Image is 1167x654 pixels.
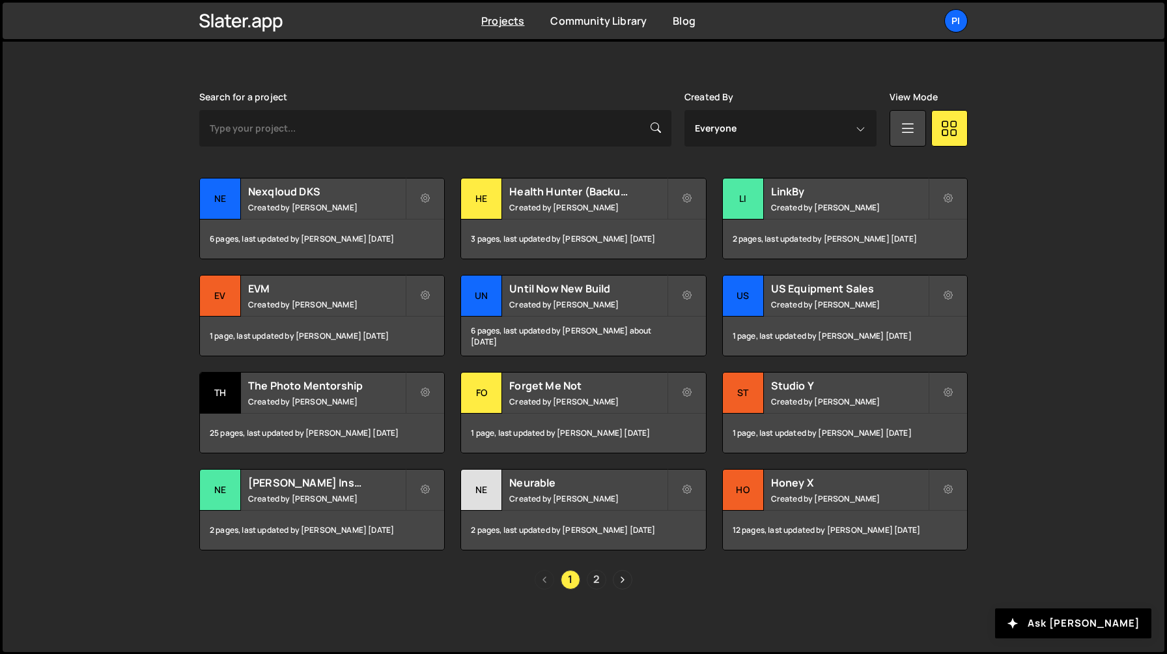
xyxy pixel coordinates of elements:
input: Type your project... [199,110,671,147]
a: St Studio Y Created by [PERSON_NAME] 1 page, last updated by [PERSON_NAME] [DATE] [722,372,968,453]
a: EV EVM Created by [PERSON_NAME] 1 page, last updated by [PERSON_NAME] [DATE] [199,275,445,356]
h2: Health Hunter (Backup) [509,184,666,199]
h2: Honey X [771,476,928,490]
small: Created by [PERSON_NAME] [771,493,928,504]
a: He Health Hunter (Backup) Created by [PERSON_NAME] 3 pages, last updated by [PERSON_NAME] [DATE] [460,178,706,259]
a: Fo Forget Me Not Created by [PERSON_NAME] 1 page, last updated by [PERSON_NAME] [DATE] [460,372,706,453]
div: US [723,276,764,317]
h2: LinkBy [771,184,928,199]
h2: Neurable [509,476,666,490]
a: Ne [PERSON_NAME] Insulation Created by [PERSON_NAME] 2 pages, last updated by [PERSON_NAME] [DATE] [199,469,445,550]
h2: Forget Me Not [509,378,666,393]
small: Created by [PERSON_NAME] [771,396,928,407]
div: St [723,373,764,414]
h2: Studio Y [771,378,928,393]
div: Ne [200,470,241,511]
div: Un [461,276,502,317]
a: US US Equipment Sales Created by [PERSON_NAME] 1 page, last updated by [PERSON_NAME] [DATE] [722,275,968,356]
h2: EVM [248,281,405,296]
div: 6 pages, last updated by [PERSON_NAME] [DATE] [200,220,444,259]
a: Li LinkBy Created by [PERSON_NAME] 2 pages, last updated by [PERSON_NAME] [DATE] [722,178,968,259]
a: Un Until Now New Build Created by [PERSON_NAME] 6 pages, last updated by [PERSON_NAME] about [DATE] [460,275,706,356]
div: 1 page, last updated by [PERSON_NAME] [DATE] [723,414,967,453]
small: Created by [PERSON_NAME] [248,202,405,213]
div: Pagination [199,570,968,590]
div: 2 pages, last updated by [PERSON_NAME] [DATE] [723,220,967,259]
label: Search for a project [199,92,287,102]
div: Fo [461,373,502,414]
div: 2 pages, last updated by [PERSON_NAME] [DATE] [200,511,444,550]
div: EV [200,276,241,317]
a: Pi [944,9,968,33]
div: 12 pages, last updated by [PERSON_NAME] [DATE] [723,511,967,550]
div: 6 pages, last updated by [PERSON_NAME] about [DATE] [461,317,705,356]
label: View Mode [890,92,938,102]
div: 1 page, last updated by [PERSON_NAME] [DATE] [723,317,967,356]
small: Created by [PERSON_NAME] [509,299,666,310]
h2: [PERSON_NAME] Insulation [248,476,405,490]
a: Ne Nexqloud DKS Created by [PERSON_NAME] 6 pages, last updated by [PERSON_NAME] [DATE] [199,178,445,259]
a: Ne Neurable Created by [PERSON_NAME] 2 pages, last updated by [PERSON_NAME] [DATE] [460,469,706,550]
div: 2 pages, last updated by [PERSON_NAME] [DATE] [461,511,705,550]
small: Created by [PERSON_NAME] [509,202,666,213]
a: Community Library [550,14,647,28]
h2: Nexqloud DKS [248,184,405,199]
small: Created by [PERSON_NAME] [771,299,928,310]
a: Next page [613,570,632,590]
label: Created By [684,92,734,102]
div: 3 pages, last updated by [PERSON_NAME] [DATE] [461,220,705,259]
small: Created by [PERSON_NAME] [771,202,928,213]
div: Ho [723,470,764,511]
a: Th The Photo Mentorship Created by [PERSON_NAME] 25 pages, last updated by [PERSON_NAME] [DATE] [199,372,445,453]
button: Ask [PERSON_NAME] [995,608,1151,638]
small: Created by [PERSON_NAME] [509,396,666,407]
a: Blog [673,14,696,28]
div: Li [723,178,764,220]
div: Ne [461,470,502,511]
h2: Until Now New Build [509,281,666,296]
h2: US Equipment Sales [771,281,928,296]
h2: The Photo Mentorship [248,378,405,393]
a: Ho Honey X Created by [PERSON_NAME] 12 pages, last updated by [PERSON_NAME] [DATE] [722,469,968,550]
small: Created by [PERSON_NAME] [248,396,405,407]
small: Created by [PERSON_NAME] [248,493,405,504]
small: Created by [PERSON_NAME] [509,493,666,504]
div: He [461,178,502,220]
a: Projects [481,14,524,28]
div: Ne [200,178,241,220]
div: 1 page, last updated by [PERSON_NAME] [DATE] [461,414,705,453]
small: Created by [PERSON_NAME] [248,299,405,310]
div: Th [200,373,241,414]
a: Page 2 [587,570,606,590]
div: 1 page, last updated by [PERSON_NAME] [DATE] [200,317,444,356]
div: 25 pages, last updated by [PERSON_NAME] [DATE] [200,414,444,453]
